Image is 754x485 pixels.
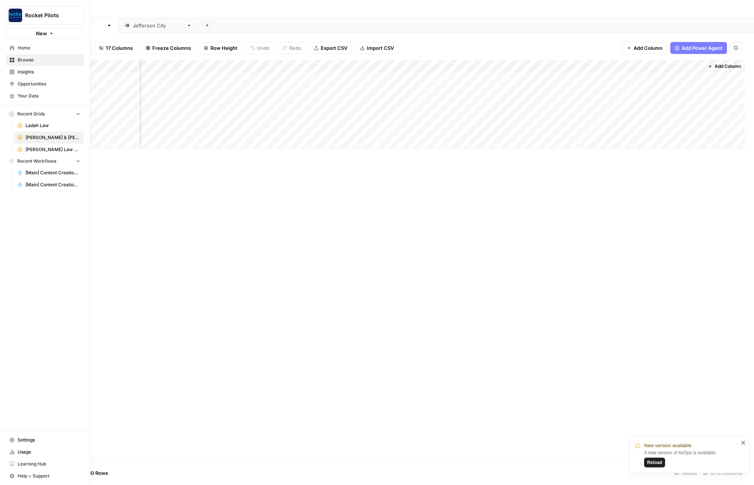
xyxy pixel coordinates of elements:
[210,44,237,52] span: Row Height
[14,120,84,132] a: Ladah Law
[245,42,275,54] button: Undo
[355,42,399,54] button: Import CSV
[18,81,80,87] span: Opportunities
[6,434,84,446] a: Settings
[289,44,301,52] span: Redo
[671,467,700,479] div: 5 Rows
[14,132,84,144] a: [PERSON_NAME] & [PERSON_NAME] V1
[18,449,80,455] span: Usage
[18,473,80,479] span: Help + Support
[94,42,138,54] button: 17 Columns
[14,179,84,191] a: [Main] Content Creation Article
[18,57,80,63] span: Browse
[14,167,84,179] a: [Main] Content Creation Brief
[18,461,80,467] span: Learning Hub
[26,181,80,188] span: [Main] Content Creation Article
[6,156,84,167] button: Recent Workflows
[26,169,80,176] span: [Main] Content Creation Brief
[6,42,84,54] a: Home
[6,90,84,102] a: Your Data
[367,44,394,52] span: Import CSV
[9,9,22,22] img: Rocket Pilots Logo
[670,42,727,54] button: Add Power Agent
[6,28,84,39] button: New
[700,467,745,479] div: 12/17 Columns
[18,437,80,443] span: Settings
[18,45,80,51] span: Home
[26,134,80,141] span: [PERSON_NAME] & [PERSON_NAME] V1
[6,6,84,25] button: Workspace: Rocket Pilots
[715,63,741,70] span: Add Column
[106,44,133,52] span: 17 Columns
[18,93,80,99] span: Your Data
[6,66,84,78] a: Insights
[141,42,196,54] button: Freeze Columns
[321,44,347,52] span: Export CSV
[199,42,242,54] button: Row Height
[152,44,191,52] span: Freeze Columns
[36,30,47,37] span: New
[17,111,45,117] span: Recent Grids
[6,470,84,482] button: Help + Support
[644,458,665,467] button: Reload
[309,42,352,54] button: Export CSV
[644,442,691,449] span: New version available
[634,44,662,52] span: Add Column
[278,42,306,54] button: Redo
[647,459,662,466] span: Reload
[682,44,722,52] span: Add Power Agent
[6,446,84,458] a: Usage
[17,158,56,165] span: Recent Workflows
[6,108,84,120] button: Recent Grids
[118,18,198,33] a: [GEOGRAPHIC_DATA]
[257,44,270,52] span: Undo
[6,54,84,66] a: Browse
[78,469,108,477] span: Add 10 Rows
[6,78,84,90] a: Opportunities
[741,440,746,446] button: close
[14,144,84,156] a: [PERSON_NAME] Law Firm (Copy)
[26,122,80,129] span: Ladah Law
[18,69,80,75] span: Insights
[644,449,739,467] div: A new version of AirOps is available.
[133,22,183,29] div: [GEOGRAPHIC_DATA]
[622,42,667,54] button: Add Column
[25,12,71,19] span: Rocket Pilots
[6,458,84,470] a: Learning Hub
[705,61,744,71] button: Add Column
[26,146,80,153] span: [PERSON_NAME] Law Firm (Copy)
